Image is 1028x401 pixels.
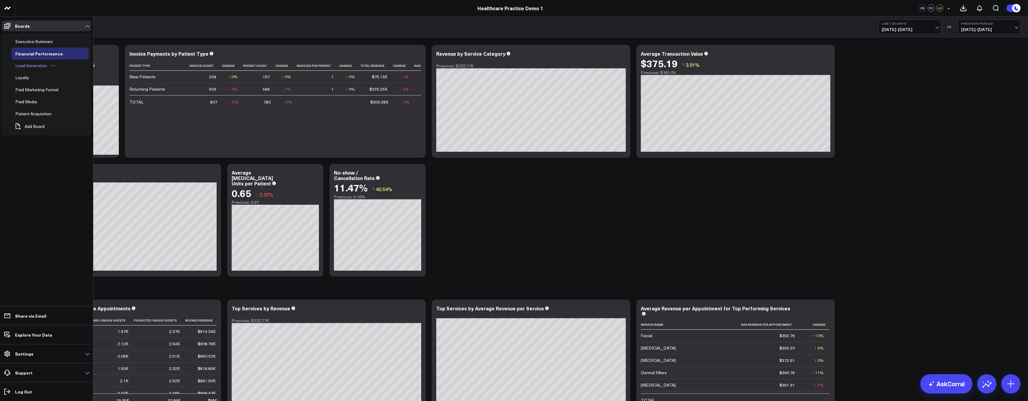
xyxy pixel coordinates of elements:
a: AskCorral [920,374,972,393]
th: Change [339,61,360,71]
div: Previous: 8.16% [334,194,421,199]
div: Top Services by Revenue [232,305,290,312]
div: Top Services by Average Revenue per Service [436,305,544,312]
div: ↑ 0% [346,74,355,80]
div: 603 [209,86,216,92]
th: Change [275,61,297,71]
div: 2.12K [118,341,128,347]
div: Average [MEDICAL_DATA] Units per Patient [232,169,273,187]
th: Service Name [641,320,701,330]
div: 2.32K [169,365,180,371]
span: Add Board [25,124,45,129]
div: ↓ 5% [283,99,292,105]
div: 2.48K [169,390,180,396]
button: Last 30 Days[DATE]-[DATE] [878,20,941,34]
th: Invoice Count [190,61,222,71]
div: 197 [263,74,270,80]
a: Lead GenerationOpen board menu [11,60,60,72]
div: ↑ 13% [812,333,824,339]
p: Share via Email [15,313,46,318]
span: + [947,6,950,10]
th: Patient Count [243,61,275,71]
div: 2.54K [169,341,180,347]
a: Paid MediaOpen board menu [11,96,50,108]
div: 1 [331,86,334,92]
div: 2.52K [169,378,180,384]
div: ↓ 5% [229,99,239,105]
div: 0.65 [232,188,251,198]
div: Paid Marketing Funnel [14,86,60,93]
th: Avg Invoice Revenue [414,61,456,71]
div: Loyalty [14,74,31,81]
div: $375.19 [641,58,678,69]
div: 586 [263,86,270,92]
div: $908.78K [198,341,216,347]
div: $818.89K [198,365,216,371]
button: Open board menu [49,63,58,68]
p: Support [15,370,32,375]
th: Patient Type [129,61,190,71]
div: $225.25K [369,86,387,92]
div: Financial Performance [14,50,64,57]
div: ↓ 3% [400,86,409,92]
div: 2.07K [118,390,128,396]
div: Paid Media [14,98,39,105]
div: 11.47% [334,182,368,193]
th: Invoices Per Patient [297,61,339,71]
div: Average Revenue per Appointment for Top Performing Services [641,305,790,312]
div: ↑ 6% [814,345,824,351]
div: LO [936,5,943,12]
span: [DATE] - [DATE] [882,27,938,32]
div: 2.09K [118,353,128,359]
span: ↑ [372,185,375,193]
span: [DATE] - [DATE] [961,27,1017,32]
div: Dermal Fillers [641,370,667,376]
div: $300.38K [370,99,388,105]
div: Facial [641,333,652,339]
div: Previous: $361.05 [641,70,830,75]
div: ↓ 1% [400,74,409,80]
div: Lead Generation [14,62,49,69]
div: $390.76 [779,370,795,376]
button: Add Board [11,120,48,133]
div: ↓ 3% [400,99,410,105]
button: + [945,5,952,12]
div: $860.52K [198,353,216,359]
div: $75.13K [372,74,387,80]
p: Boards [15,23,30,28]
div: 2.51K [169,353,180,359]
div: CS [919,5,926,12]
a: Executive SummaryOpen board menu [11,36,66,48]
b: Last 30 Days [882,22,938,25]
a: Paid Marketing FunnelOpen board menu [11,84,71,96]
button: Previous Period[DATE]-[DATE] [958,20,1020,34]
div: PC [928,5,935,12]
th: Projected Unique Guests [134,316,185,325]
div: 2.37K [169,328,180,334]
a: Financial PerformanceOpen board menu [11,48,76,60]
div: 1 [331,74,334,80]
div: 2.1K [120,378,128,384]
div: Previous: 0.67 [232,200,319,205]
div: $356.30 [779,345,795,351]
p: Explore Your Data [15,332,52,337]
div: VS [944,25,955,29]
div: TOTAL [129,99,144,105]
div: Previous: $232.77K [232,318,421,323]
p: Log Out [15,389,32,394]
a: Healthcare Practice Demo 1 [477,5,543,11]
div: ↑ 0% [282,74,291,80]
div: [MEDICAL_DATA] [641,357,676,363]
a: LoyaltyOpen board menu [11,72,42,84]
span: 2.32% [259,191,273,198]
div: ↑ 0% [228,74,238,80]
a: Patient AcquisitionOpen board menu [11,108,64,120]
div: 1.97K [118,328,128,334]
th: Change [393,61,414,71]
span: ↓ [256,191,258,198]
div: 807 [210,99,217,105]
div: $891.55K [198,378,216,384]
b: Previous Period [961,22,1017,25]
div: New Patients [129,74,156,80]
th: Avg Revenue Per Appointment [701,320,800,330]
